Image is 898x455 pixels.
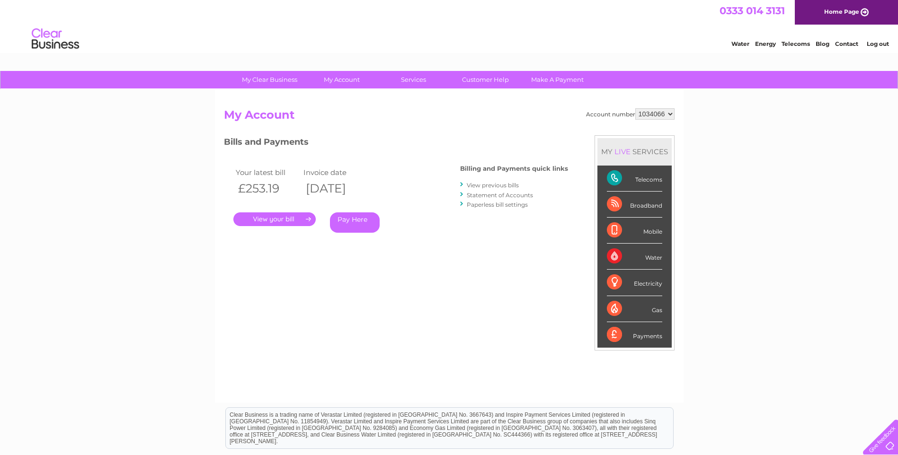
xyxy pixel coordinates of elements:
[374,71,453,88] a: Services
[586,108,675,120] div: Account number
[224,108,675,126] h2: My Account
[224,135,568,152] h3: Bills and Payments
[782,40,810,47] a: Telecoms
[446,71,525,88] a: Customer Help
[231,71,309,88] a: My Clear Business
[816,40,829,47] a: Blog
[330,212,380,233] a: Pay Here
[607,192,662,218] div: Broadband
[467,192,533,199] a: Statement of Accounts
[233,212,316,226] a: .
[301,179,369,198] th: [DATE]
[607,218,662,244] div: Mobile
[731,40,749,47] a: Water
[867,40,889,47] a: Log out
[607,270,662,296] div: Electricity
[518,71,596,88] a: Make A Payment
[607,296,662,322] div: Gas
[460,165,568,172] h4: Billing and Payments quick links
[720,5,785,17] a: 0333 014 3131
[613,147,632,156] div: LIVE
[597,138,672,165] div: MY SERVICES
[233,166,302,179] td: Your latest bill
[835,40,858,47] a: Contact
[607,244,662,270] div: Water
[233,179,302,198] th: £253.19
[607,166,662,192] div: Telecoms
[31,25,80,53] img: logo.png
[467,182,519,189] a: View previous bills
[467,201,528,208] a: Paperless bill settings
[755,40,776,47] a: Energy
[302,71,381,88] a: My Account
[226,5,673,46] div: Clear Business is a trading name of Verastar Limited (registered in [GEOGRAPHIC_DATA] No. 3667643...
[301,166,369,179] td: Invoice date
[607,322,662,348] div: Payments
